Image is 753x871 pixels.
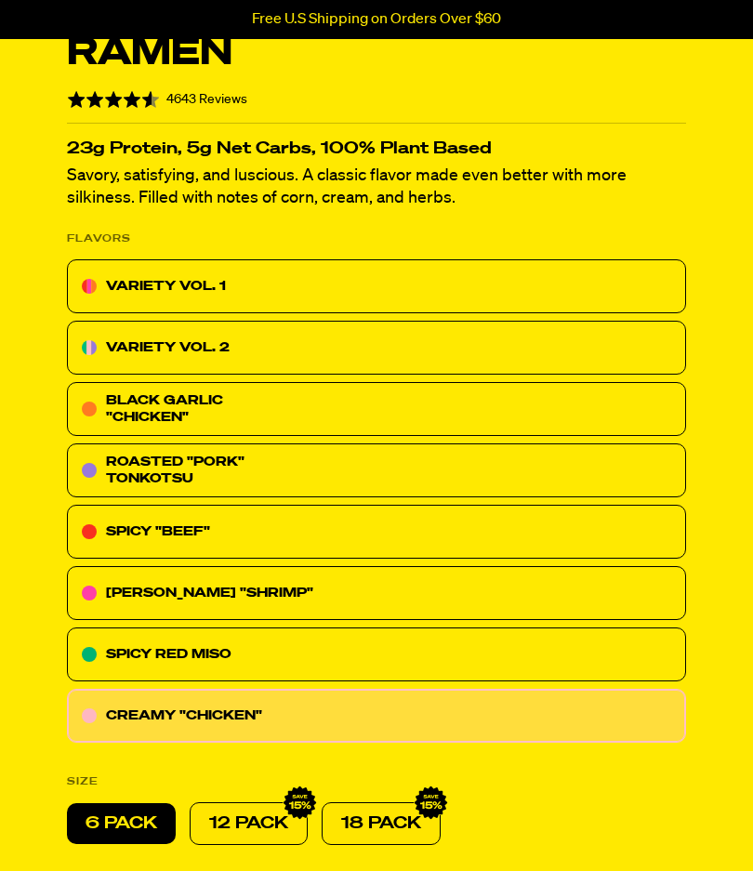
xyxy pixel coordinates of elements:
div: BLACK GARLIC "CHICKEN" [67,382,686,436]
img: 7abd0c97-spicy-beef.svg [82,524,97,539]
p: FLAVORS [67,228,131,250]
div: SPICY "BEEF" [67,505,686,559]
img: c10dfa8e-creamy-chicken.svg [82,708,97,723]
div: [PERSON_NAME] "SHRIMP" [67,566,686,620]
p: Free U.S Shipping on Orders Over $60 [252,11,501,28]
img: icon-variety-vol-1.svg [82,279,97,294]
img: 57ed4456-roasted-pork-tonkotsu.svg [82,463,97,478]
div: 12 PACK [190,802,308,845]
p: 18 PACK [341,812,421,835]
span: BLACK GARLIC "CHICKEN" [106,394,223,424]
p: VARIETY VOL. 2 [106,337,230,359]
div: 18 PACK [322,802,441,845]
p: CREAMY "CHICKEN" [106,705,262,727]
p: 6 PACK [86,812,157,835]
div: SPICY RED MISO [67,627,686,681]
img: 0be15cd5-tom-youm-shrimp.svg [82,586,97,600]
div: VARIETY VOL. 1 [67,259,686,313]
div: VARIETY VOL. 2 [67,321,686,375]
p: VARIETY VOL. 1 [106,275,226,297]
p: SPICY "BEEF" [106,521,210,543]
p: [PERSON_NAME] "SHRIMP" [106,582,313,604]
div: ROASTED "PORK" TONKOTSU [67,443,686,497]
img: icon-variety-vol2.svg [82,340,97,355]
span: ROASTED "PORK" TONKOTSU [106,455,244,485]
img: fc2c7a02-spicy-red-miso.svg [82,647,97,662]
div: CREAMY "CHICKEN" [67,689,686,743]
img: icon-black-garlic-chicken.svg [82,402,97,416]
span: 4643 Reviews [166,93,247,106]
p: SIZE [67,771,99,793]
p: SPICY RED MISO [106,643,231,666]
h2: 23g Protein, 5g Net Carbs, 100% Plant Based [67,142,686,155]
p: 12 PACK [209,812,288,835]
div: 6 PACK [67,803,176,844]
p: Savory, satisfying, and luscious. A classic flavor made even better with more silkiness. Filled w... [67,165,686,209]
